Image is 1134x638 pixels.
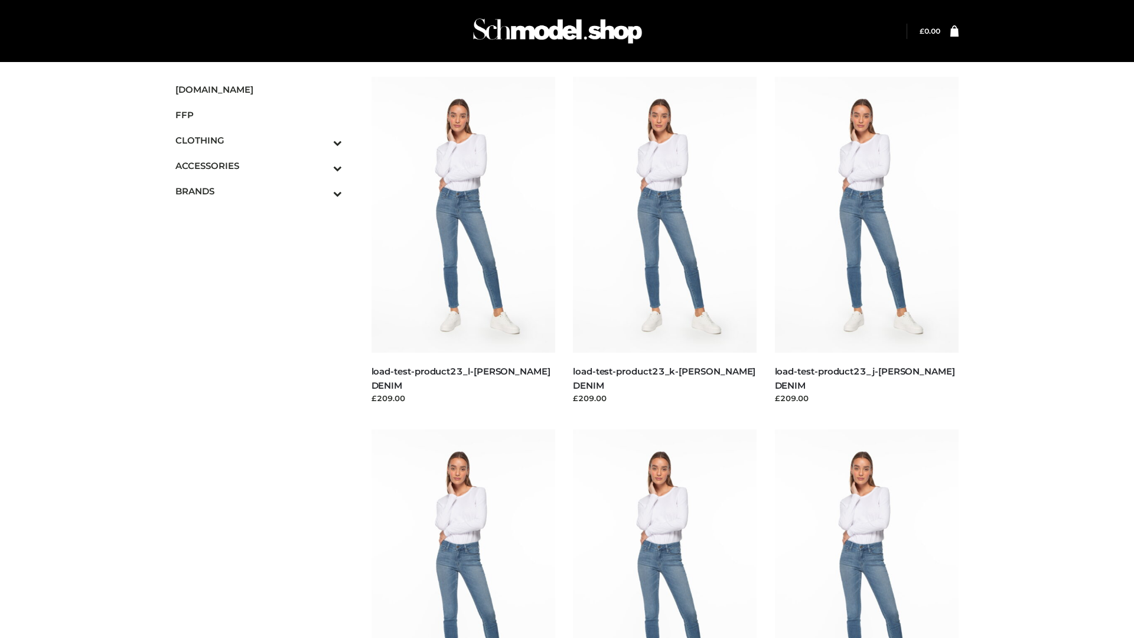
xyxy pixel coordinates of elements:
a: ACCESSORIESToggle Submenu [175,153,342,178]
img: Schmodel Admin 964 [469,8,646,54]
span: BRANDS [175,184,342,198]
span: CLOTHING [175,134,342,147]
a: CLOTHINGToggle Submenu [175,128,342,153]
a: BRANDSToggle Submenu [175,178,342,204]
a: FFP [175,102,342,128]
bdi: 0.00 [920,27,940,35]
button: Toggle Submenu [301,153,342,178]
span: £ [920,27,924,35]
a: [DOMAIN_NAME] [175,77,342,102]
span: [DOMAIN_NAME] [175,83,342,96]
button: Toggle Submenu [301,178,342,204]
div: £209.00 [573,392,757,404]
span: FFP [175,108,342,122]
a: load-test-product23_l-[PERSON_NAME] DENIM [372,366,550,390]
div: £209.00 [372,392,556,404]
div: £209.00 [775,392,959,404]
a: load-test-product23_j-[PERSON_NAME] DENIM [775,366,955,390]
button: Toggle Submenu [301,128,342,153]
span: ACCESSORIES [175,159,342,172]
a: £0.00 [920,27,940,35]
a: load-test-product23_k-[PERSON_NAME] DENIM [573,366,755,390]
